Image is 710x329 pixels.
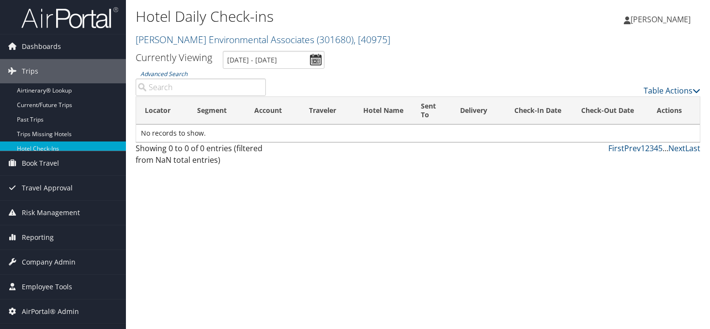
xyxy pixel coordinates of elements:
[654,143,658,154] a: 4
[21,6,118,29] img: airportal-logo.png
[136,142,266,171] div: Showing 0 to 0 of 0 entries (filtered from NaN total entries)
[22,34,61,59] span: Dashboards
[22,59,38,83] span: Trips
[136,78,266,96] input: Advanced Search
[317,33,354,46] span: ( 301680 )
[22,201,80,225] span: Risk Management
[22,176,73,200] span: Travel Approval
[223,51,324,69] input: [DATE] - [DATE]
[631,14,691,25] span: [PERSON_NAME]
[136,97,188,125] th: Locator: activate to sort column ascending
[22,275,72,299] span: Employee Tools
[685,143,700,154] a: Last
[355,97,412,125] th: Hotel Name: activate to sort column ascending
[354,33,390,46] span: , [ 40975 ]
[645,143,649,154] a: 2
[136,125,700,142] td: No records to show.
[188,97,246,125] th: Segment: activate to sort column ascending
[668,143,685,154] a: Next
[658,143,663,154] a: 5
[136,51,212,64] h3: Currently Viewing
[22,151,59,175] span: Book Travel
[572,97,648,125] th: Check-Out Date: activate to sort column ascending
[22,225,54,250] span: Reporting
[663,143,668,154] span: …
[506,97,573,125] th: Check-In Date: activate to sort column ascending
[624,143,641,154] a: Prev
[22,299,79,324] span: AirPortal® Admin
[136,6,512,27] h1: Hotel Daily Check-ins
[140,70,187,78] a: Advanced Search
[644,85,700,96] a: Table Actions
[412,97,451,125] th: Sent To: activate to sort column ascending
[246,97,300,125] th: Account: activate to sort column ascending
[624,5,700,34] a: [PERSON_NAME]
[136,33,390,46] a: [PERSON_NAME] Environmental Associates
[451,97,506,125] th: Delivery: activate to sort column ascending
[300,97,355,125] th: Traveler: activate to sort column ascending
[22,250,76,274] span: Company Admin
[608,143,624,154] a: First
[648,97,700,125] th: Actions
[641,143,645,154] a: 1
[649,143,654,154] a: 3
